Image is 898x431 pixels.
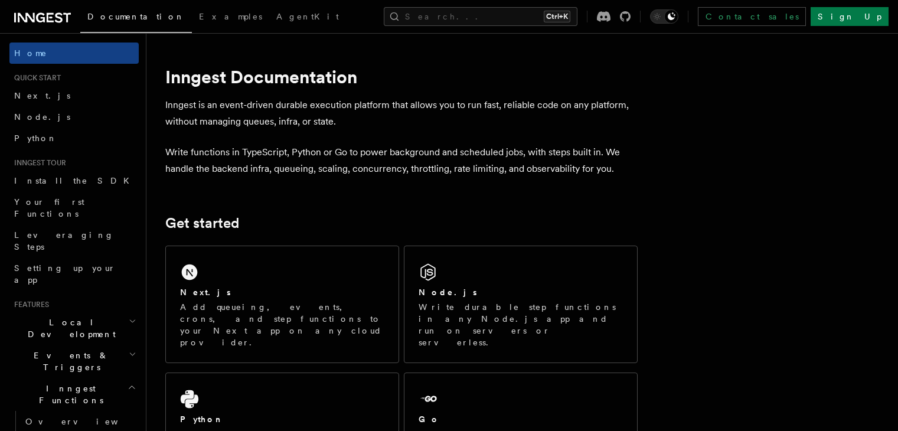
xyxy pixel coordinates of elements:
[9,378,139,411] button: Inngest Functions
[9,345,139,378] button: Events & Triggers
[14,47,47,59] span: Home
[9,191,139,224] a: Your first Functions
[25,417,147,426] span: Overview
[180,413,224,425] h2: Python
[87,12,185,21] span: Documentation
[165,144,638,177] p: Write functions in TypeScript, Python or Go to power background and scheduled jobs, with steps bu...
[544,11,570,22] kbd: Ctrl+K
[80,4,192,33] a: Documentation
[165,97,638,130] p: Inngest is an event-driven durable execution platform that allows you to run fast, reliable code ...
[180,301,384,348] p: Add queueing, events, crons, and step functions to your Next app on any cloud provider.
[698,7,806,26] a: Contact sales
[14,112,70,122] span: Node.js
[419,286,477,298] h2: Node.js
[9,128,139,149] a: Python
[9,257,139,290] a: Setting up your app
[165,66,638,87] h1: Inngest Documentation
[180,286,231,298] h2: Next.js
[165,215,239,231] a: Get started
[14,133,57,143] span: Python
[276,12,339,21] span: AgentKit
[199,12,262,21] span: Examples
[9,73,61,83] span: Quick start
[419,301,623,348] p: Write durable step functions in any Node.js app and run on servers or serverless.
[9,43,139,64] a: Home
[811,7,889,26] a: Sign Up
[165,246,399,363] a: Next.jsAdd queueing, events, crons, and step functions to your Next app on any cloud provider.
[9,383,128,406] span: Inngest Functions
[404,246,638,363] a: Node.jsWrite durable step functions in any Node.js app and run on servers or serverless.
[14,230,114,252] span: Leveraging Steps
[9,170,139,191] a: Install the SDK
[9,316,129,340] span: Local Development
[14,176,136,185] span: Install the SDK
[9,350,129,373] span: Events & Triggers
[9,224,139,257] a: Leveraging Steps
[14,91,70,100] span: Next.js
[384,7,577,26] button: Search...Ctrl+K
[9,85,139,106] a: Next.js
[419,413,440,425] h2: Go
[9,300,49,309] span: Features
[269,4,346,32] a: AgentKit
[14,197,84,218] span: Your first Functions
[9,158,66,168] span: Inngest tour
[192,4,269,32] a: Examples
[9,106,139,128] a: Node.js
[650,9,678,24] button: Toggle dark mode
[9,312,139,345] button: Local Development
[14,263,116,285] span: Setting up your app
